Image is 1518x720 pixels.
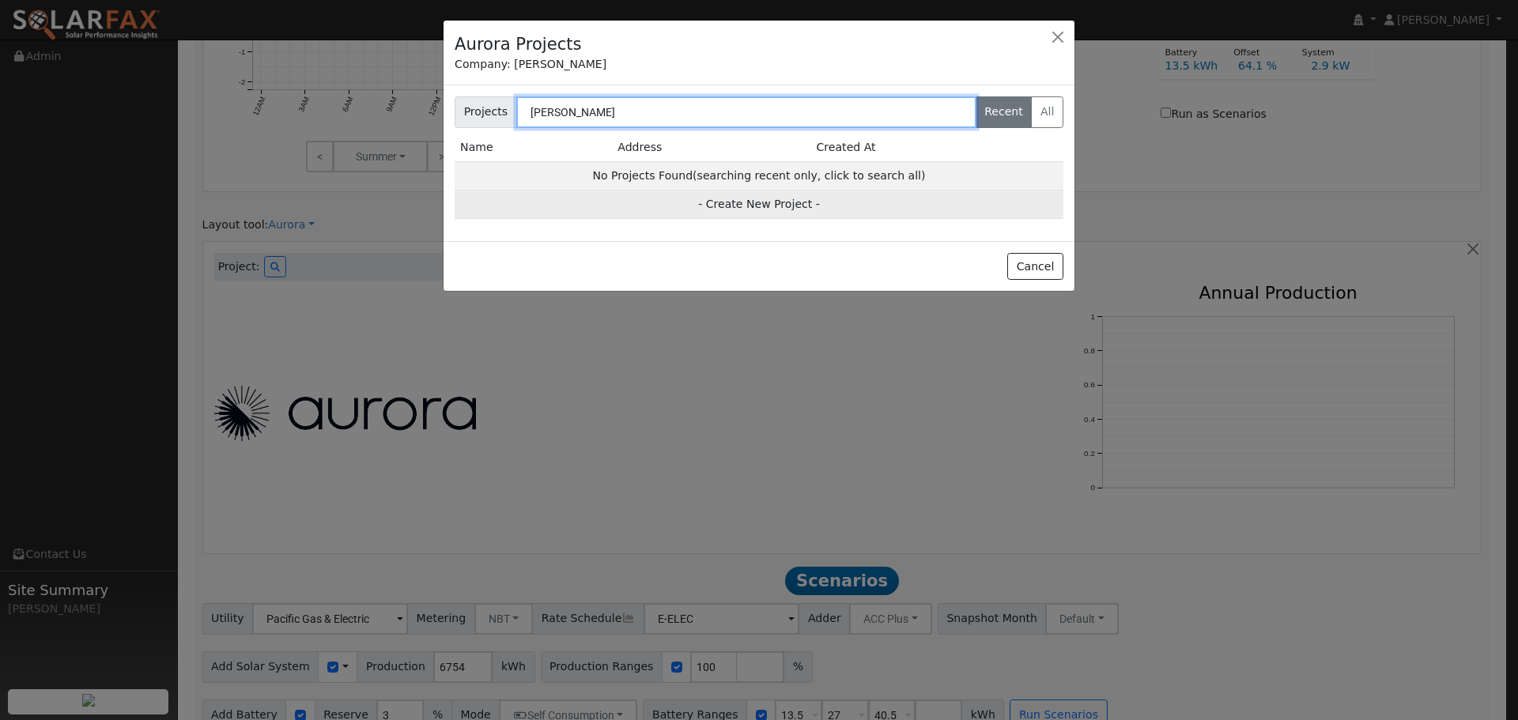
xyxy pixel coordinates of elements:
[810,134,1063,162] td: Created At
[693,169,925,182] span: (searching recent only, click to search all)
[455,56,1063,73] div: Company: [PERSON_NAME]
[455,190,1063,219] td: - Create New Project -
[612,134,810,162] td: Address
[455,134,612,162] td: Name
[1031,96,1063,128] label: All
[455,32,582,57] h4: Aurora Projects
[455,161,1063,190] td: No Projects Found
[455,96,517,128] span: Projects
[1007,253,1063,280] button: Cancel
[976,96,1033,128] label: Recent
